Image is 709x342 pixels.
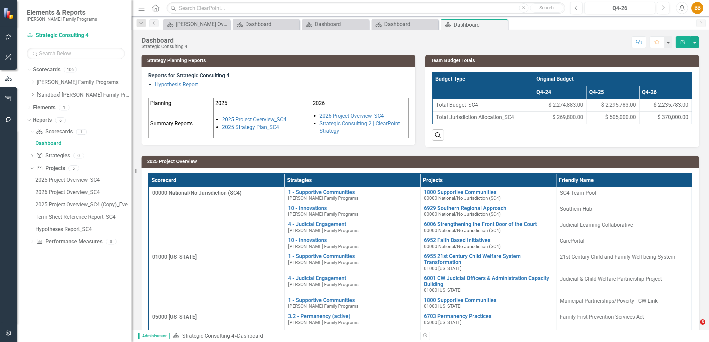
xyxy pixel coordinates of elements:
[173,332,415,340] div: »
[3,8,15,19] img: ClearPoint Strategy
[34,224,132,235] a: Hypotheses Report_SC4
[37,79,132,86] a: [PERSON_NAME] Family Programs
[288,237,417,243] a: 10 - Innovations
[424,228,501,233] span: 00000 National/No Jurisdiction (SC4)
[288,244,359,249] span: [PERSON_NAME] Family Programs
[147,159,696,164] h3: 2025 Project Overview
[222,124,279,130] a: 2025 Strategy Plan_SC4
[691,2,703,14] button: BB
[420,219,556,235] td: Double-Click to Edit Right Click for Context Menu
[288,189,417,195] a: 1 - Supportive Communities
[454,21,506,29] div: Dashboard
[530,3,563,13] button: Search
[34,187,132,198] a: 2026 Project Overview_SC4
[149,98,214,109] td: Planning
[556,187,692,203] td: Double-Click to Edit
[167,2,565,14] input: Search ClearPoint...
[424,287,462,293] span: 01000 [US_STATE]
[284,311,420,327] td: Double-Click to Edit Right Click for Context Menu
[284,187,420,203] td: Double-Click to Edit Right Click for Context Menu
[424,329,553,335] a: 6924 National Partnership for Child Safety
[424,237,553,243] a: 6952 Faith Based Initiatives
[284,295,420,311] td: Double-Click to Edit Right Click for Context Menu
[288,211,359,217] span: [PERSON_NAME] Family Programs
[237,333,263,339] div: Dashboard
[539,5,554,10] span: Search
[59,105,69,110] div: 1
[658,114,688,121] span: $ 370,000.00
[34,175,132,185] a: 2025 Project Overview_SC4
[654,101,688,109] span: $ 2,235,783.00
[420,295,556,311] td: Double-Click to Edit Right Click for Context Menu
[556,219,692,235] td: Double-Click to Edit
[288,303,359,309] span: [PERSON_NAME] Family Programs
[436,114,530,121] span: Total Jurisdiction Allocation_SC4
[436,101,530,109] span: Total Budget_SC4
[284,219,420,235] td: Double-Click to Edit Right Click for Context Menu
[556,273,692,295] td: Double-Click to Edit
[315,20,367,28] div: Dashboard
[560,276,662,282] span: Judicial & Child Welfare Partnership Project
[560,314,644,320] span: Family First Prevention Services Act
[35,202,132,208] div: 2025 Project Overview_SC4 (Copy)_Eve edit for 2026
[35,189,132,195] div: 2026 Project Overview_SC4
[587,4,653,12] div: Q4-26
[424,275,553,287] a: 6001 CW Judicial Officers & Administration Capacity Building
[55,117,66,123] div: 6
[304,20,367,28] a: Dashboard
[152,314,197,320] span: 05000 [US_STATE]
[35,226,132,232] div: Hypotheses Report_SC4
[556,295,692,311] td: Double-Click to Edit
[556,203,692,219] td: Double-Click to Edit
[64,67,77,73] div: 106
[35,214,132,220] div: Term Sheet Reference Report_SC4
[288,195,359,201] span: [PERSON_NAME] Family Programs
[288,221,417,227] a: 4 - Judicial Engagement
[556,235,692,251] td: Double-Click to Edit
[35,140,132,146] div: Dashboard
[556,251,692,273] td: Double-Click to Edit
[384,20,437,28] div: Dashboard
[34,199,132,210] a: 2025 Project Overview_SC4 (Copy)_Eve edit for 2026
[420,251,556,273] td: Double-Click to Edit Right Click for Context Menu
[33,116,52,124] a: Reports
[34,212,132,222] a: Term Sheet Reference Report_SC4
[36,128,72,136] a: Scorecards
[373,20,437,28] a: Dashboard
[288,253,417,259] a: 1 - Supportive Communities
[552,114,583,121] span: $ 269,800.00
[33,66,60,74] a: Scorecards
[142,37,187,44] div: Dashboard
[319,113,384,119] a: 2026 Project Overview_SC4
[288,260,359,265] span: [PERSON_NAME] Family Programs
[686,319,702,335] iframe: Intercom live chat
[560,238,584,244] span: CarePortal
[700,319,705,325] span: 6
[424,297,553,303] a: 1800 Supportive Communities
[560,254,675,260] span: 21st Century Child and Family Well-being System
[311,98,408,109] td: 2026
[424,195,501,201] span: 00000 National/No Jurisdiction (SC4)
[548,101,583,109] span: $ 2,274,883.00
[288,329,417,335] a: 3.1 - Safety
[34,138,132,149] a: Dashboard
[176,20,228,28] div: [PERSON_NAME] Overview
[424,320,462,325] span: 05000 [US_STATE]
[420,203,556,219] td: Double-Click to Edit Right Click for Context Menu
[147,58,412,63] h3: Strategy Planning Reports
[27,48,125,59] input: Search Below...
[150,120,212,128] p: Summary Reports
[431,58,696,63] h3: Team Budget Totals
[35,177,132,183] div: 2025 Project Overview_SC4
[420,273,556,295] td: Double-Click to Edit Right Click for Context Menu
[424,189,553,195] a: 1800 Supportive Communities
[288,320,359,325] span: [PERSON_NAME] Family Programs
[284,203,420,219] td: Double-Click to Edit Right Click for Context Menu
[27,32,110,39] a: Strategic Consulting 4
[560,222,633,228] span: Judicial Learning Collaborative
[288,313,417,319] a: 3.2 - Permanency (active)
[36,152,70,160] a: Strategies
[424,303,462,309] span: 01000 [US_STATE]
[560,190,596,196] span: SC4 Team Pool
